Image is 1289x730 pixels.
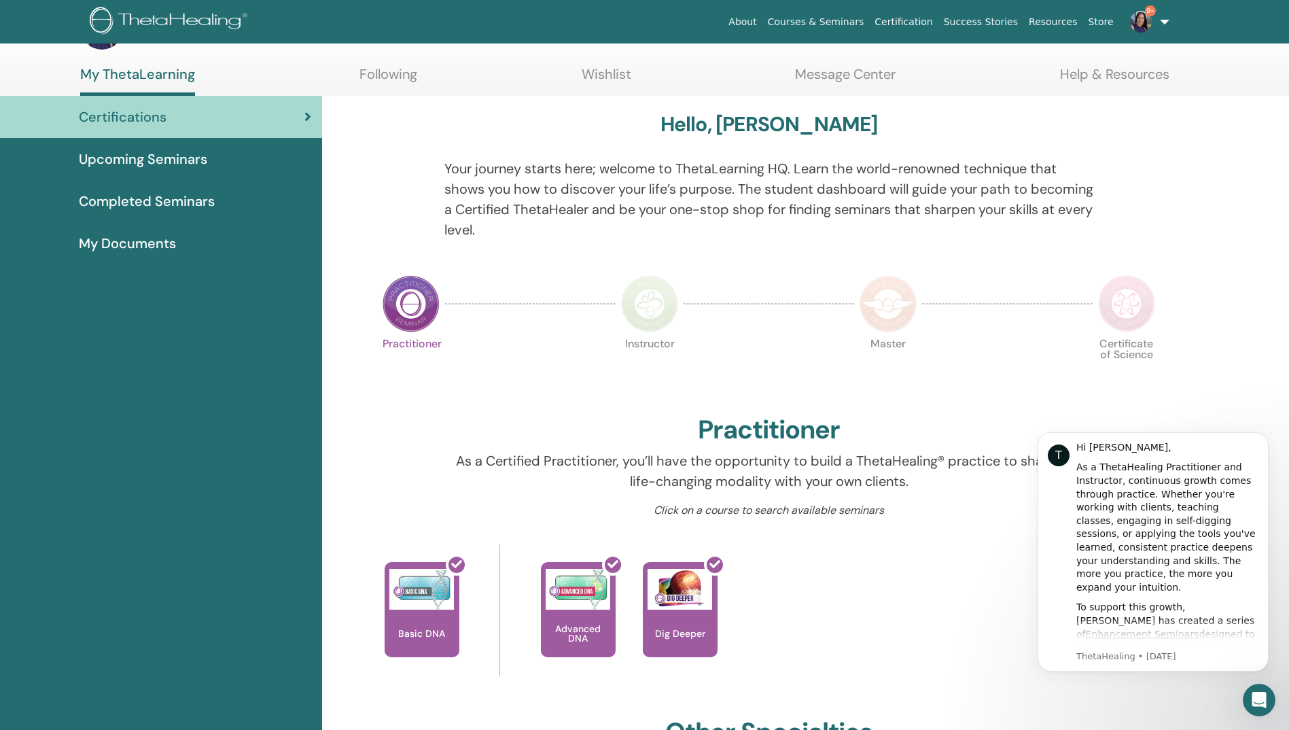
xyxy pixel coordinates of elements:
a: Following [359,66,417,92]
span: Upcoming Seminars [79,149,207,169]
img: Certificate of Science [1098,275,1155,332]
p: Dig Deeper [650,629,711,638]
a: Advanced DNA Advanced DNA [541,562,616,684]
a: Courses & Seminars [762,10,870,35]
img: default.jpg [1130,11,1152,33]
img: Basic DNA [389,569,454,610]
a: Certification [869,10,938,35]
img: Advanced DNA [546,569,610,610]
span: Completed Seminars [79,191,215,211]
a: Basic DNA Basic DNA [385,562,459,684]
img: logo.png [90,7,252,37]
a: Success Stories [938,10,1023,35]
a: About [723,10,762,35]
h2: Practitioner [698,415,840,446]
iframe: Intercom notifications message [1017,412,1289,693]
p: Certificate of Science [1098,338,1155,396]
a: Wishlist [582,66,631,92]
a: Enhancement Seminars [69,217,182,228]
p: Your journey starts here; welcome to ThetaLearning HQ. Learn the world-renowned technique that sh... [444,158,1093,240]
img: Dig Deeper [648,569,712,610]
a: Help & Resources [1060,66,1169,92]
iframe: Intercom live chat [1243,684,1275,716]
div: To support this growth, [PERSON_NAME] has created a series of designed to help you refine your kn... [59,189,241,336]
span: 9+ [1145,5,1156,16]
h3: Hello, [PERSON_NAME] [660,112,878,137]
img: Practitioner [383,275,440,332]
span: Certifications [79,107,166,127]
a: My ThetaLearning [80,66,195,96]
p: Master [860,338,917,396]
p: As a Certified Practitioner, you’ll have the opportunity to build a ThetaHealing® practice to sha... [444,451,1093,491]
span: My Documents [79,233,176,254]
p: Advanced DNA [541,624,616,643]
img: Master [860,275,917,332]
a: Resources [1023,10,1083,35]
p: Practitioner [383,338,440,396]
a: Dig Deeper Dig Deeper [643,562,718,684]
img: Instructor [621,275,678,332]
p: Instructor [621,338,678,396]
a: Message Center [795,66,896,92]
p: Message from ThetaHealing, sent 8w ago [59,239,241,251]
p: Click on a course to search available seminars [444,502,1093,519]
a: Store [1083,10,1119,35]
